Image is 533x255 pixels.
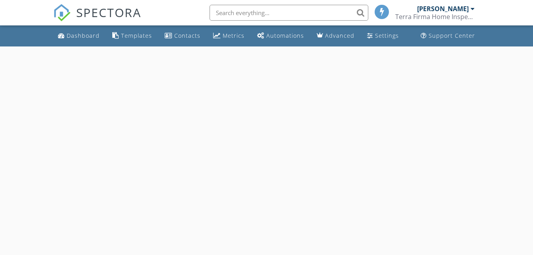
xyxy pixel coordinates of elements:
div: Templates [121,32,152,39]
a: Dashboard [55,29,103,43]
a: Settings [364,29,402,43]
div: [PERSON_NAME] [417,5,469,13]
a: Contacts [162,29,204,43]
input: Search everything... [210,5,368,21]
div: Support Center [429,32,475,39]
div: Terra Firma Home Inspection Services LLC [395,13,475,21]
a: Advanced [314,29,358,43]
div: Contacts [174,32,200,39]
img: The Best Home Inspection Software - Spectora [53,4,71,21]
div: Dashboard [67,32,100,39]
div: Advanced [325,32,354,39]
a: Metrics [210,29,248,43]
a: Support Center [418,29,478,43]
a: Automations (Basic) [254,29,307,43]
a: SPECTORA [53,11,141,27]
div: Settings [375,32,399,39]
div: Automations [266,32,304,39]
span: SPECTORA [76,4,141,21]
a: Templates [109,29,155,43]
div: Metrics [223,32,244,39]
